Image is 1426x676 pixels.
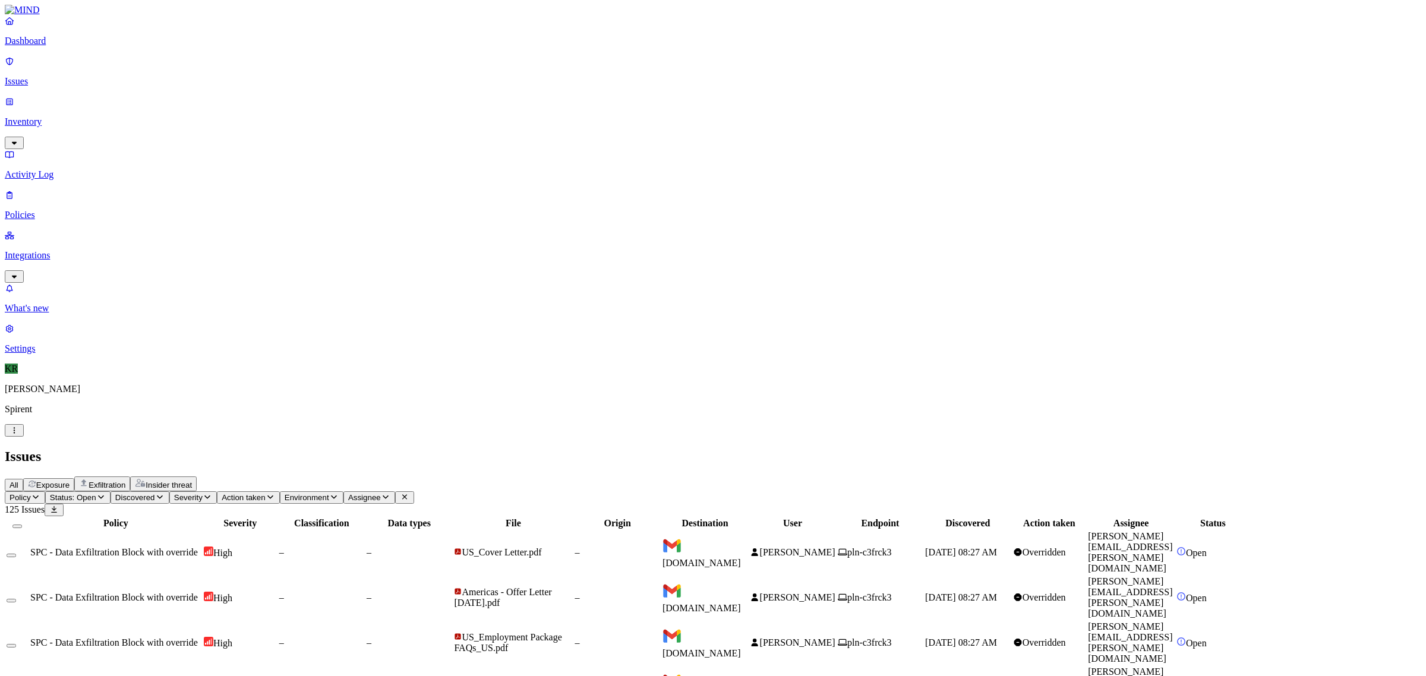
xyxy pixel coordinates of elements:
a: Policies [5,189,1421,220]
img: status-open [1176,547,1186,556]
span: [PERSON_NAME] [760,592,835,602]
span: High [213,548,232,558]
p: What's new [5,303,1421,314]
div: Data types [367,518,452,529]
div: File [454,518,572,529]
img: adobe-pdf [454,633,462,640]
img: status-open [1176,592,1186,601]
span: Policy [10,493,31,502]
div: Destination [662,518,747,529]
span: US_Cover Letter.pdf [462,547,541,557]
span: US_Employment Package FAQs_US.pdf [454,632,561,653]
span: – [367,592,371,602]
span: – [575,592,580,602]
h2: Issues [5,448,1421,465]
img: mail.google.com favicon [662,536,682,555]
button: Select row [7,644,16,647]
div: Action taken [1013,518,1086,529]
a: Issues [5,56,1421,87]
div: Endpoint [838,518,923,529]
a: Inventory [5,96,1421,147]
a: Integrations [5,230,1421,281]
a: MIND [5,5,1421,15]
span: Status: Open [50,493,96,502]
span: [DATE] 08:27 AM [925,592,997,602]
span: pln-c3frck3 [847,637,892,647]
span: Insider threat [146,481,192,489]
img: severity-high [204,637,213,646]
span: – [367,547,371,557]
span: All [10,481,18,489]
p: Policies [5,210,1421,220]
a: Dashboard [5,15,1421,46]
span: Exposure [36,481,70,489]
span: SPC - Data Exfiltration Block with override [30,637,198,647]
span: SPC - Data Exfiltration Block with override [30,592,198,602]
img: severity-high [204,547,213,556]
span: SPC - Data Exfiltration Block with override [30,547,198,557]
span: [PERSON_NAME][EMAIL_ADDRESS][PERSON_NAME][DOMAIN_NAME] [1088,531,1172,573]
span: Exfiltration [89,481,125,489]
span: 125 Issues [5,504,45,514]
span: [DOMAIN_NAME] [662,648,741,658]
span: High [213,638,232,648]
span: – [279,592,284,602]
p: Settings [5,343,1421,354]
span: [DOMAIN_NAME] [662,603,741,613]
img: adobe-pdf [454,548,462,555]
span: Overridden [1023,637,1066,647]
span: – [279,547,284,557]
span: – [575,547,580,557]
span: High [213,593,232,603]
img: severity-high [204,592,213,601]
p: Issues [5,76,1421,87]
span: – [279,637,284,647]
div: Discovered [925,518,1010,529]
div: Policy [30,518,201,529]
span: Discovered [115,493,155,502]
span: [PERSON_NAME] [760,637,835,647]
span: Overridden [1023,592,1066,602]
a: Activity Log [5,149,1421,180]
img: adobe-pdf [454,587,462,595]
p: Dashboard [5,36,1421,46]
p: [PERSON_NAME] [5,384,1421,394]
span: pln-c3frck3 [847,592,892,602]
span: [PERSON_NAME] [760,547,835,557]
p: Activity Log [5,169,1421,180]
div: Status [1176,518,1250,529]
span: Action taken [222,493,265,502]
button: Select row [7,599,16,602]
span: Severity [174,493,203,502]
span: Open [1186,548,1207,558]
div: Assignee [1088,518,1174,529]
p: Inventory [5,116,1421,127]
div: Severity [204,518,277,529]
span: Americas - Offer Letter [DATE].pdf [454,587,551,608]
a: What's new [5,283,1421,314]
span: [DATE] 08:27 AM [925,637,997,647]
div: Classification [279,518,364,529]
span: Environment [285,493,329,502]
span: – [575,637,580,647]
span: KR [5,364,18,374]
span: pln-c3frck3 [847,547,892,557]
span: Assignee [348,493,381,502]
span: Open [1186,593,1207,603]
p: Integrations [5,250,1421,261]
span: [PERSON_NAME][EMAIL_ADDRESS][PERSON_NAME][DOMAIN_NAME] [1088,576,1172,618]
div: Origin [575,518,660,529]
span: Open [1186,638,1207,648]
img: MIND [5,5,40,15]
p: Spirent [5,404,1421,415]
div: User [750,518,835,529]
button: Select row [7,554,16,557]
button: Select all [12,525,22,528]
span: – [367,637,371,647]
span: [PERSON_NAME][EMAIL_ADDRESS][PERSON_NAME][DOMAIN_NAME] [1088,621,1172,664]
span: Overridden [1023,547,1066,557]
img: status-open [1176,637,1186,646]
span: [DATE] 08:27 AM [925,547,997,557]
img: mail.google.com favicon [662,627,682,646]
img: mail.google.com favicon [662,582,682,601]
